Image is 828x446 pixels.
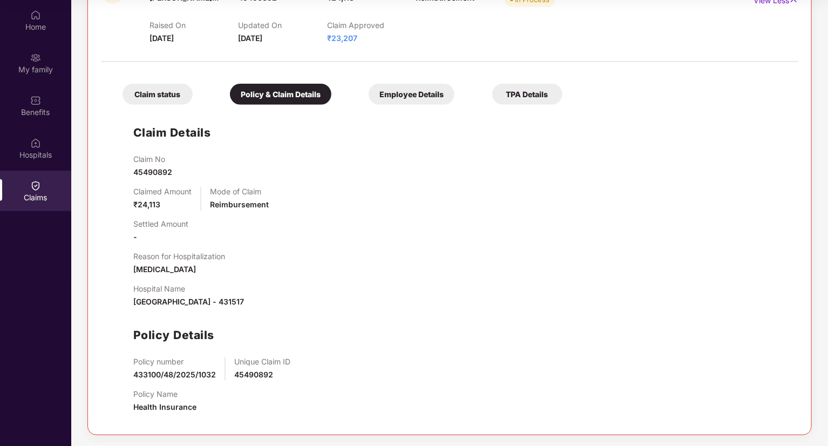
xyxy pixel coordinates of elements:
[327,33,357,43] span: ₹23,207
[133,154,172,164] p: Claim No
[133,370,216,379] span: 433100/48/2025/1032
[133,297,244,306] span: [GEOGRAPHIC_DATA] - 431517
[123,84,193,105] div: Claim status
[238,21,327,30] p: Updated On
[234,357,290,366] p: Unique Claim ID
[30,10,41,21] img: svg+xml;base64,PHN2ZyBpZD0iSG9tZSIgeG1sbnM9Imh0dHA6Ly93d3cudzMub3JnLzIwMDAvc3ZnIiB3aWR0aD0iMjAiIG...
[327,21,416,30] p: Claim Approved
[210,187,269,196] p: Mode of Claim
[133,389,196,398] p: Policy Name
[30,52,41,63] img: svg+xml;base64,PHN2ZyB3aWR0aD0iMjAiIGhlaWdodD0iMjAiIHZpZXdCb3g9IjAgMCAyMCAyMCIgZmlsbD0ibm9uZSIgeG...
[133,284,244,293] p: Hospital Name
[234,370,273,379] span: 45490892
[133,252,225,261] p: Reason for Hospitalization
[133,124,211,141] h1: Claim Details
[492,84,562,105] div: TPA Details
[133,265,196,274] span: [MEDICAL_DATA]
[369,84,454,105] div: Employee Details
[133,187,192,196] p: Claimed Amount
[30,180,41,191] img: svg+xml;base64,PHN2ZyBpZD0iQ2xhaW0iIHhtbG5zPSJodHRwOi8vd3d3LnczLm9yZy8yMDAwL3N2ZyIgd2lkdGg9IjIwIi...
[150,33,174,43] span: [DATE]
[30,138,41,148] img: svg+xml;base64,PHN2ZyBpZD0iSG9zcGl0YWxzIiB4bWxucz0iaHR0cDovL3d3dy53My5vcmcvMjAwMC9zdmciIHdpZHRoPS...
[238,33,262,43] span: [DATE]
[150,21,238,30] p: Raised On
[133,219,188,228] p: Settled Amount
[30,95,41,106] img: svg+xml;base64,PHN2ZyBpZD0iQmVuZWZpdHMiIHhtbG5zPSJodHRwOi8vd3d3LnczLm9yZy8yMDAwL3N2ZyIgd2lkdGg9Ij...
[133,357,216,366] p: Policy number
[133,167,172,177] span: 45490892
[133,402,196,411] span: Health Insurance
[230,84,331,105] div: Policy & Claim Details
[210,200,269,209] span: Reimbursement
[133,232,137,241] span: -
[133,200,160,209] span: ₹24,113
[133,326,214,344] h1: Policy Details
